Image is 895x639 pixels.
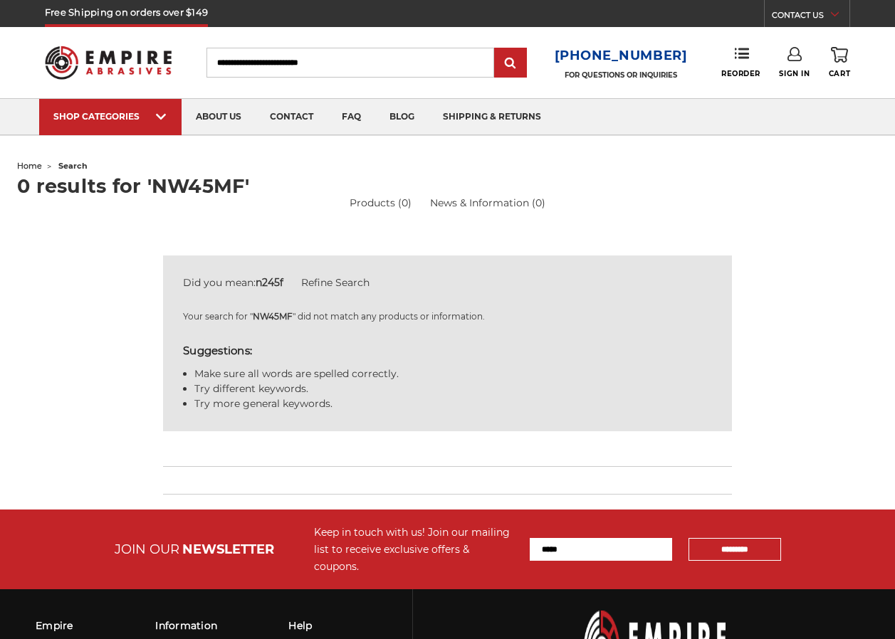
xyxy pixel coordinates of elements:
li: Try more general keywords. [194,396,712,411]
a: Products (0) [350,196,412,211]
p: FOR QUESTIONS OR INQUIRIES [555,70,688,80]
input: Submit [496,49,525,78]
strong: NW45MF [253,311,293,322]
a: faq [328,99,375,135]
span: JOIN OUR [115,542,179,557]
a: [PHONE_NUMBER] [555,46,688,66]
a: CONTACT US [772,7,849,27]
a: blog [375,99,429,135]
h5: Suggestions: [183,343,712,359]
li: Make sure all words are spelled correctly. [194,366,712,381]
div: Keep in touch with us! Join our mailing list to receive exclusive offers & coupons. [314,524,515,575]
span: search [58,161,88,171]
a: Reorder [721,47,760,78]
li: Try different keywords. [194,381,712,396]
img: Empire Abrasives [45,38,172,88]
a: News & Information (0) [430,196,545,211]
span: Cart [829,69,850,78]
p: Your search for " " did not match any products or information. [183,310,712,323]
a: about us [182,99,256,135]
span: Sign In [779,69,810,78]
h1: 0 results for 'NW45MF' [17,176,878,196]
a: shipping & returns [429,99,555,135]
a: Refine Search [301,276,370,289]
a: home [17,161,42,171]
span: Reorder [721,69,760,78]
strong: n245f [256,276,283,289]
a: contact [256,99,328,135]
div: SHOP CATEGORIES [53,111,167,122]
span: NEWSLETTER [182,542,274,557]
a: Cart [829,47,850,78]
div: Did you mean: [183,275,712,290]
